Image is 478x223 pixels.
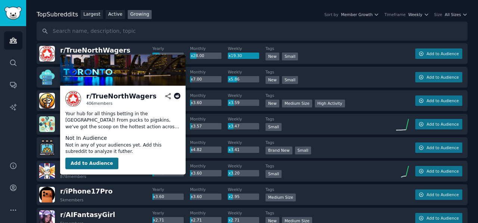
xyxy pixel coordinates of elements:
button: Add to Audience [415,119,462,129]
dt: Monthly [190,187,228,192]
dt: Tags [266,210,379,216]
div: 406 members [86,101,112,106]
div: 5k members [60,197,84,202]
div: Sort by [325,12,339,17]
p: Your hub for all things betting in the [GEOGRAPHIC_DATA]! From pucks to pigskins, we've got the s... [65,110,180,130]
div: r/ TrueNorthWagers [86,92,156,101]
span: x3.60 [191,100,202,105]
dt: Weekly [228,46,266,51]
img: TrueNorthWagers [60,54,186,86]
span: x3.59 [229,100,240,105]
dd: Not in any of your audiences yet. Add this subreddit to analyze it futher. [65,142,180,155]
div: Top Subreddits [37,10,78,19]
button: Add to Audience [415,72,462,82]
div: Brand New [266,147,292,154]
button: All Sizes [445,12,468,17]
dt: Weekly [228,140,266,145]
span: Add to Audience [426,51,459,56]
input: Search name, description, topic [37,22,468,41]
a: Largest [81,10,103,19]
div: Small [266,170,282,178]
dt: Monthly [190,163,228,169]
dt: Yearly [152,187,190,192]
div: Timeframe [384,12,406,17]
dt: Tags [266,140,379,145]
dt: Tags [266,187,379,192]
span: x2.71 [153,218,164,222]
a: Active [106,10,125,19]
div: Size [434,12,443,17]
dt: Monthly [190,210,228,216]
button: Weekly [408,12,429,17]
img: HostingHub [39,69,55,85]
a: Growing [128,10,152,19]
dt: Weekly [228,163,266,169]
dt: Weekly [228,93,266,98]
img: TechForum [39,140,55,156]
button: Add to Audience [415,142,462,153]
span: Member Growth [341,12,373,17]
div: Small [266,123,282,131]
img: TrueNorthWagers [65,91,81,107]
dt: Weekly [228,210,266,216]
span: x3.57 [191,124,202,128]
div: New [266,53,279,60]
div: Small [282,76,298,84]
span: Add to Audience [426,169,459,174]
button: Member Growth [341,12,379,17]
img: MealDealRates [39,163,55,179]
dt: Tags [266,46,379,51]
div: Medium Size [282,100,312,107]
span: Add to Audience [426,75,459,80]
button: Add to Audience [415,48,462,59]
div: Small [282,53,298,60]
span: r/ AIFantasyGirl [60,211,115,219]
dt: Monthly [190,116,228,122]
span: Add to Audience [426,192,459,197]
img: iPhone17Pro [39,187,55,202]
dt: Tags [266,116,379,122]
dt: Tags [266,69,379,75]
div: New [266,100,279,107]
span: x3.60 [191,171,202,175]
span: x7.00 [191,77,202,81]
span: x3.20 [229,171,240,175]
dt: Monthly [190,69,228,75]
span: Add to Audience [426,122,459,127]
dt: Not In Audience [65,134,180,142]
img: TrueNorthWagers [39,46,55,62]
dt: Monthly [190,93,228,98]
dt: Yearly [152,46,190,51]
dt: Monthly [190,140,228,145]
button: Add to Audience [415,166,462,176]
dt: Weekly [228,187,266,192]
span: Add to Audience [426,98,459,103]
span: r/ TrueNorthWagers [60,47,130,54]
dt: Weekly [228,116,266,122]
span: x2.71 [191,218,202,222]
img: BestCryptos [39,93,55,109]
span: x4.82 [191,147,202,152]
span: Add to Audience [426,216,459,221]
span: x2.95 [229,194,240,199]
span: r/ iPhone17Pro [60,188,113,195]
img: GummySearch logo [4,7,22,20]
span: Add to Audience [426,145,459,150]
dt: Weekly [228,69,266,75]
span: x28.00 [191,53,204,58]
img: MarketingTools [39,116,55,132]
span: x19.30 [229,53,242,58]
dt: Monthly [190,46,228,51]
dt: Tags [266,93,379,98]
span: x3.41 [229,147,240,152]
div: 878 members [60,174,86,179]
span: All Sizes [445,12,461,17]
div: Small [295,147,311,154]
dt: Tags [266,163,379,169]
button: Add to Audience [415,189,462,200]
span: x3.47 [229,124,240,128]
div: Medium Size [266,194,296,201]
span: x3.60 [191,194,202,199]
div: High Activity [315,100,345,107]
div: New [266,76,279,84]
